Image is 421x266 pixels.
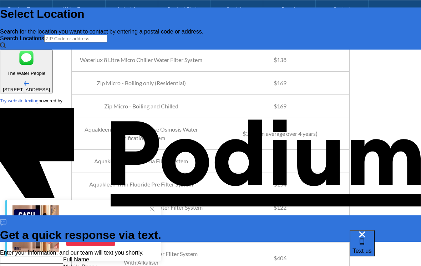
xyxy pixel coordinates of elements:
label: Full Name [63,256,89,262]
div: [STREET_ADDRESS] [3,87,50,92]
iframe: podium webchat widget bubble [350,230,421,266]
p: The Water People [3,71,50,76]
input: ZIP Code or address [44,35,107,42]
span: powered by [39,98,62,103]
